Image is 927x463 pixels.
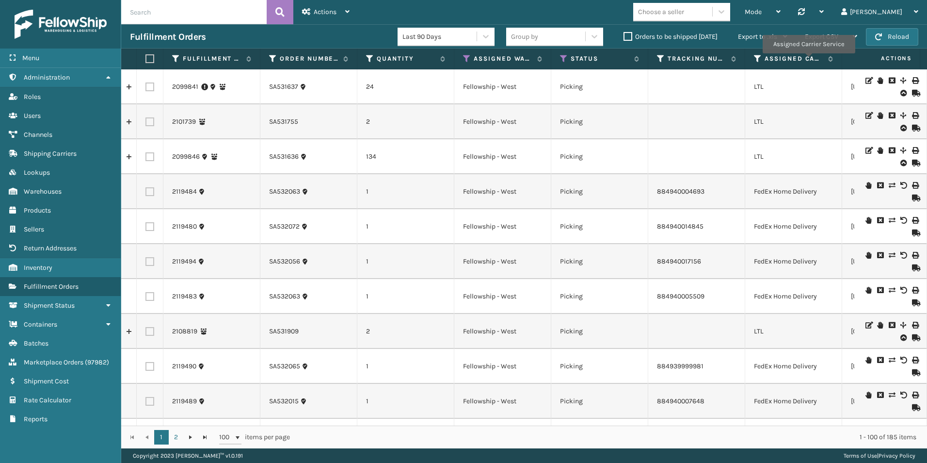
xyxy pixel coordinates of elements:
[900,182,906,189] i: Void Label
[357,419,454,454] td: 2
[912,299,918,306] i: Mark as Shipped
[912,147,918,154] i: Print BOL
[474,54,532,63] label: Assigned Warehouse
[879,452,915,459] a: Privacy Policy
[745,349,842,384] td: FedEx Home Delivery
[551,384,648,419] td: Picking
[357,314,454,349] td: 2
[511,32,538,42] div: Group by
[402,32,478,42] div: Last 90 Days
[889,182,895,189] i: Change shipping
[889,392,895,398] i: Change shipping
[668,54,726,63] label: Tracking Number
[865,112,871,119] i: Edit
[551,69,648,104] td: Picking
[24,149,77,158] span: Shipping Carriers
[912,90,918,97] i: Mark as Shipped
[183,54,241,63] label: Fulfillment Order Id
[912,404,918,411] i: Mark as Shipped
[745,209,842,244] td: FedEx Home Delivery
[912,217,918,224] i: Print Label
[738,33,777,41] span: Export to .xls
[912,125,918,132] i: Mark as Shipped
[900,334,906,341] i: Upload BOL
[357,104,454,139] td: 2
[912,322,918,329] i: Print BOL
[154,430,169,445] a: 1
[877,392,883,398] i: Cancel Fulfillment Order
[912,77,918,84] i: Print BOL
[889,357,895,364] i: Change shipping
[24,225,44,233] span: Sellers
[454,419,551,454] td: Fellowship - West
[24,187,62,196] span: Warehouses
[765,54,823,63] label: Assigned Carrier Service
[269,222,300,231] a: SA532072
[454,349,551,384] td: Fellowship - West
[187,433,194,441] span: Go to the next page
[172,187,197,197] a: 2119484
[551,349,648,384] td: Picking
[912,392,918,398] i: Print Label
[172,222,197,231] a: 2119480
[889,217,895,224] i: Change shipping
[269,257,300,266] a: SA532056
[133,448,243,463] p: Copyright 2023 [PERSON_NAME]™ v 1.0.191
[219,430,290,445] span: items per page
[865,322,871,329] i: Edit
[865,217,871,224] i: On Hold
[357,384,454,419] td: 1
[377,54,435,63] label: Quantity
[912,182,918,189] i: Print Label
[172,152,200,162] a: 2099846
[889,322,895,329] i: Cancel Fulfillment Order
[877,182,883,189] i: Cancel Fulfillment Order
[657,222,703,231] a: 884940014845
[912,369,918,376] i: Mark as Shipped
[657,292,704,300] a: 884940005509
[201,433,209,441] span: Go to the last page
[314,8,336,16] span: Actions
[22,54,39,62] span: Menu
[877,112,883,119] i: On Hold
[454,104,551,139] td: Fellowship - West
[900,77,906,84] i: Split Fulfillment Order
[24,320,57,329] span: Containers
[24,396,71,404] span: Rate Calculator
[24,301,75,310] span: Shipment Status
[889,112,895,119] i: Cancel Fulfillment Order
[551,314,648,349] td: Picking
[877,147,883,154] i: On Hold
[865,357,871,364] i: On Hold
[24,282,79,291] span: Fulfillment Orders
[912,195,918,201] i: Mark as Shipped
[357,209,454,244] td: 1
[269,362,300,371] a: SA532065
[657,257,701,265] a: 884940017156
[454,174,551,209] td: Fellowship - West
[24,339,48,347] span: Batches
[357,69,454,104] td: 24
[24,112,41,120] span: Users
[745,384,842,419] td: FedEx Home Delivery
[454,279,551,314] td: Fellowship - West
[900,125,906,132] i: Upload BOL
[454,209,551,244] td: Fellowship - West
[877,322,883,329] i: On Hold
[24,358,83,366] span: Marketplace Orders
[454,139,551,174] td: Fellowship - West
[551,419,648,454] td: Picking
[912,112,918,119] i: Print BOL
[269,292,300,301] a: SA532063
[900,322,906,329] i: Split Fulfillment Order
[85,358,109,366] span: ( 97982 )
[24,131,52,139] span: Channels
[454,314,551,349] td: Fellowship - West
[745,8,762,16] span: Mode
[865,77,871,84] i: Edit
[269,187,300,197] a: SA532063
[866,28,918,46] button: Reload
[877,217,883,224] i: Cancel Fulfillment Order
[24,93,41,101] span: Roles
[172,362,196,371] a: 2119490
